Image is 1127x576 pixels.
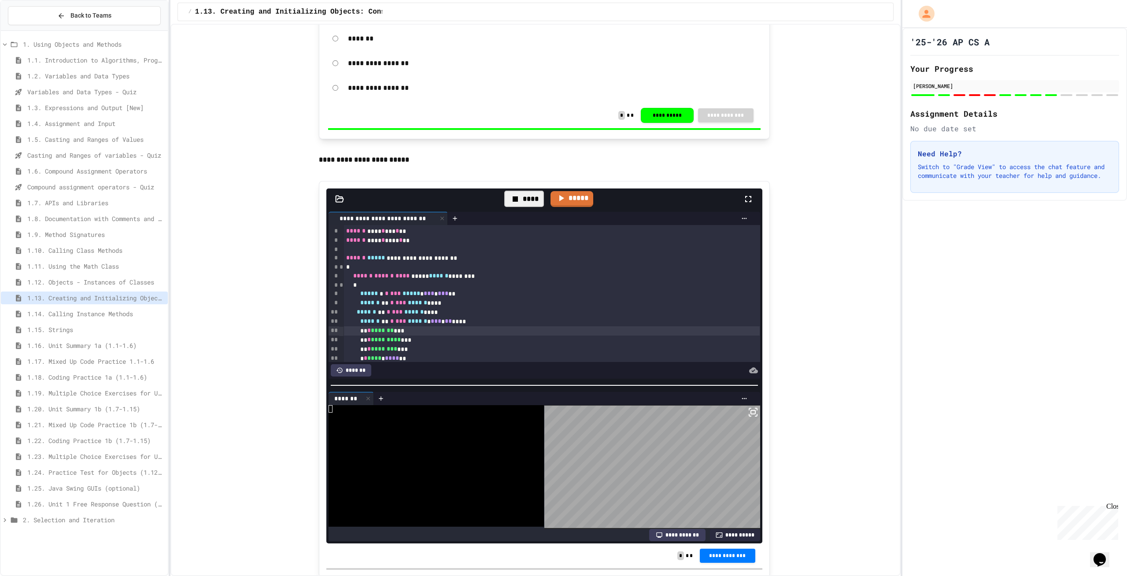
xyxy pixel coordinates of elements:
span: Compound assignment operators - Quiz [27,182,164,192]
span: 1.6. Compound Assignment Operators [27,166,164,176]
span: 1.22. Coding Practice 1b (1.7-1.15) [27,436,164,445]
span: 1.23. Multiple Choice Exercises for Unit 1b (1.9-1.15) [27,452,164,461]
span: 1.9. Method Signatures [27,230,164,239]
span: Casting and Ranges of variables - Quiz [27,151,164,160]
span: 1.7. APIs and Libraries [27,198,164,207]
h3: Need Help? [918,148,1112,159]
span: 1.4. Assignment and Input [27,119,164,128]
iframe: chat widget [1090,541,1118,567]
span: / [188,8,192,15]
span: 1.26. Unit 1 Free Response Question (FRQ) Practice [27,499,164,509]
span: Variables and Data Types - Quiz [27,87,164,96]
span: 1.11. Using the Math Class [27,262,164,271]
span: 1.8. Documentation with Comments and Preconditions [27,214,164,223]
span: 1.20. Unit Summary 1b (1.7-1.15) [27,404,164,414]
span: 1.24. Practice Test for Objects (1.12-1.14) [27,468,164,477]
div: Chat with us now!Close [4,4,61,56]
h2: Your Progress [910,63,1119,75]
span: 1.10. Calling Class Methods [27,246,164,255]
span: 1.13. Creating and Initializing Objects: Constructors [195,7,419,17]
h1: '25-'26 AP CS A [910,36,990,48]
p: Switch to "Grade View" to access the chat feature and communicate with your teacher for help and ... [918,162,1112,180]
span: 1.1. Introduction to Algorithms, Programming, and Compilers [27,55,164,65]
span: 1.2. Variables and Data Types [27,71,164,81]
span: Back to Teams [70,11,111,20]
span: 1. Using Objects and Methods [23,40,164,49]
span: 1.21. Mixed Up Code Practice 1b (1.7-1.15) [27,420,164,429]
span: 1.18. Coding Practice 1a (1.1-1.6) [27,373,164,382]
span: 1.3. Expressions and Output [New] [27,103,164,112]
h2: Assignment Details [910,107,1119,120]
span: 2. Selection and Iteration [23,515,164,524]
span: 1.12. Objects - Instances of Classes [27,277,164,287]
span: 1.19. Multiple Choice Exercises for Unit 1a (1.1-1.6) [27,388,164,398]
span: 1.5. Casting and Ranges of Values [27,135,164,144]
span: 1.16. Unit Summary 1a (1.1-1.6) [27,341,164,350]
span: 1.14. Calling Instance Methods [27,309,164,318]
div: [PERSON_NAME] [913,82,1116,90]
span: 1.17. Mixed Up Code Practice 1.1-1.6 [27,357,164,366]
div: No due date set [910,123,1119,134]
span: 1.13. Creating and Initializing Objects: Constructors [27,293,164,303]
span: 1.15. Strings [27,325,164,334]
div: My Account [909,4,937,24]
iframe: chat widget [1054,502,1118,540]
span: 1.25. Java Swing GUIs (optional) [27,484,164,493]
button: Back to Teams [8,6,161,25]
